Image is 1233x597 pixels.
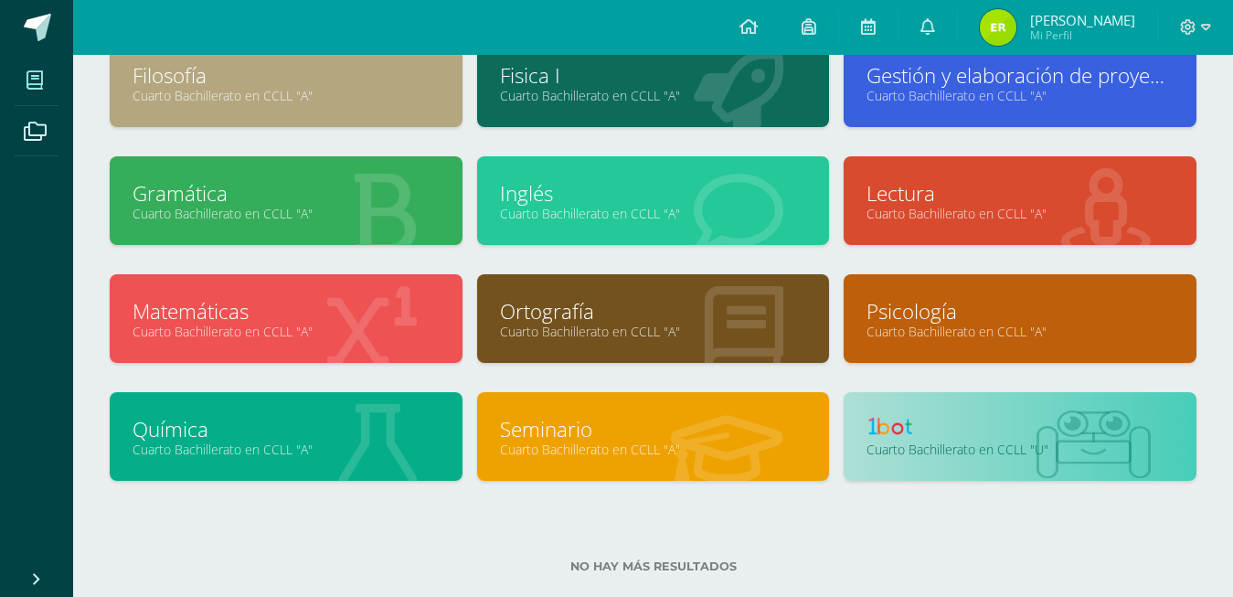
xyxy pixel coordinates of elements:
[133,61,440,90] a: Filosofía
[1030,11,1135,29] span: [PERSON_NAME]
[133,441,440,458] a: Cuarto Bachillerato en CCLL "A"
[133,323,440,340] a: Cuarto Bachillerato en CCLL "A"
[866,323,1174,340] a: Cuarto Bachillerato en CCLL "A"
[133,205,440,222] a: Cuarto Bachillerato en CCLL "A"
[133,415,440,443] a: Química
[133,297,440,325] a: Matemáticas
[866,87,1174,104] a: Cuarto Bachillerato en CCLL "A"
[500,323,807,340] a: Cuarto Bachillerato en CCLL "A"
[1030,27,1135,43] span: Mi Perfil
[500,87,807,104] a: Cuarto Bachillerato en CCLL "A"
[866,205,1174,222] a: Cuarto Bachillerato en CCLL "A"
[133,179,440,208] a: Gramática
[500,205,807,222] a: Cuarto Bachillerato en CCLL "A"
[500,297,807,325] a: Ortografía
[866,415,921,437] img: 1bot.png
[980,9,1016,46] img: 268105161a2cb096708b0ea72b962ca8.png
[1036,410,1151,480] img: bot1.png
[866,441,1174,458] a: Cuarto Bachillerato en CCLL "U"
[110,560,1196,573] label: No hay más resultados
[133,87,440,104] a: Cuarto Bachillerato en CCLL "A"
[500,415,807,443] a: Seminario
[866,297,1174,325] a: Psicología
[866,179,1174,208] a: Lectura
[500,61,807,90] a: Fisica I
[866,61,1174,90] a: Gestión y elaboración de proyectos
[500,179,807,208] a: Inglés
[500,441,807,458] a: Cuarto Bachillerato en CCLL "A"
